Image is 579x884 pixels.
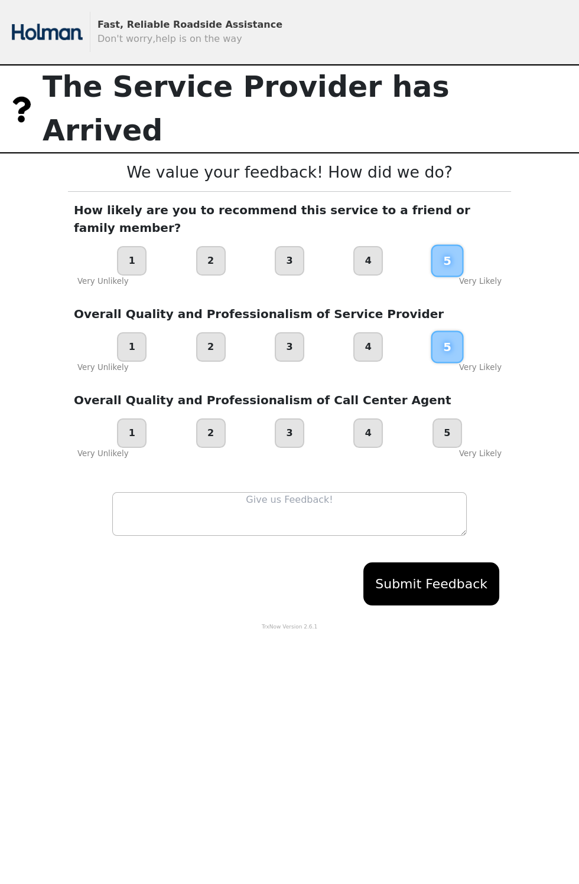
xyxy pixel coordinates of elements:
div: 4 [353,246,383,276]
div: 1 [117,332,147,362]
div: Very Likely [459,448,502,460]
img: trx now logo [12,24,83,40]
div: 1 [117,418,147,448]
div: 5 [431,245,463,277]
div: Very Likely [459,362,502,374]
p: Overall Quality and Professionalism of Call Center Agent [74,391,505,409]
div: 5 [431,331,463,364]
span: Don't worry,help is on the way [97,33,242,44]
div: 2 [196,332,226,362]
div: 4 [353,332,383,362]
div: 3 [275,246,304,276]
div: 5 [432,418,462,448]
div: 4 [353,418,383,448]
div: Very Likely [459,276,502,287]
div: 1 [117,246,147,276]
button: Submit Feedback [363,562,499,605]
div: 3 [275,418,304,448]
p: Overall Quality and Professionalism of Service Provider [74,305,505,323]
div: Very Unlikely [77,276,129,287]
div: Very Unlikely [77,362,129,374]
p: The Service Provider has Arrived [43,66,579,152]
p: How likely are you to recommend this service to a friend or family member? [74,201,505,237]
h3: We value your feedback! How did we do? [90,163,489,182]
div: 2 [196,418,226,448]
div: 3 [275,332,304,362]
div: 2 [196,246,226,276]
strong: Fast, Reliable Roadside Assistance [97,19,282,30]
div: Very Unlikely [77,448,129,460]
